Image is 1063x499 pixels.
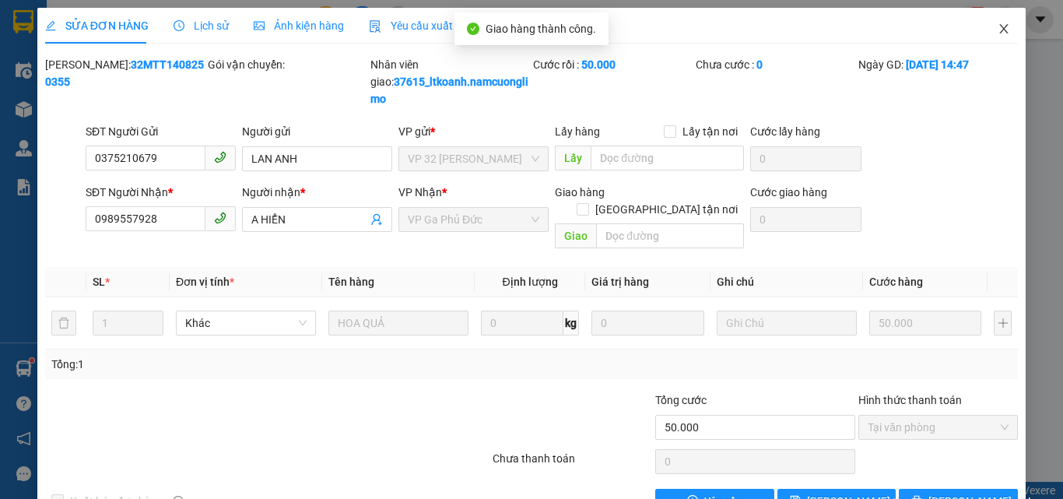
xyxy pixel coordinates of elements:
[596,223,744,248] input: Dọc đường
[533,56,693,73] div: Cước rồi :
[214,212,226,224] span: phone
[710,267,863,297] th: Ghi chú
[328,276,374,288] span: Tên hàng
[486,23,596,35] span: Giao hàng thành công.
[756,58,763,71] b: 0
[208,56,367,73] div: Gói vận chuyển:
[51,356,412,373] div: Tổng: 1
[750,146,861,171] input: Cước lấy hàng
[555,125,600,138] span: Lấy hàng
[328,311,468,336] input: VD: Bàn, Ghế
[369,19,533,32] span: Yêu cầu xuất hóa đơn điện tử
[750,207,861,232] input: Cước giao hàng
[242,123,392,140] div: Người gửi
[254,20,265,31] span: picture
[869,311,981,336] input: 0
[174,19,229,32] span: Lịch sử
[408,147,539,170] span: VP 32 Mạc Thái Tổ
[174,20,184,31] span: clock-circle
[467,23,479,35] span: check-circle
[717,311,857,336] input: Ghi Chú
[589,201,744,218] span: [GEOGRAPHIC_DATA] tận nơi
[563,311,579,336] span: kg
[906,58,969,71] b: [DATE] 14:47
[676,123,744,140] span: Lấy tận nơi
[370,213,383,226] span: user-add
[591,276,649,288] span: Giá trị hàng
[581,58,616,71] b: 50.000
[242,184,392,201] div: Người nhận
[214,151,226,163] span: phone
[254,19,344,32] span: Ảnh kiện hàng
[491,450,654,477] div: Chưa thanh toán
[868,416,1009,439] span: Tại văn phòng
[994,311,1012,336] button: plus
[93,276,105,288] span: SL
[750,125,820,138] label: Cước lấy hàng
[655,394,707,406] span: Tổng cước
[869,276,923,288] span: Cước hàng
[370,56,530,107] div: Nhân viên giao:
[398,123,549,140] div: VP gửi
[370,76,528,105] b: 37615_ltkoanh.namcuonglimo
[555,223,596,248] span: Giao
[982,8,1026,51] button: Close
[858,394,962,406] label: Hình thức thanh toán
[555,146,591,170] span: Lấy
[45,56,205,90] div: [PERSON_NAME]:
[998,23,1010,35] span: close
[86,184,236,201] div: SĐT Người Nhận
[45,20,56,31] span: edit
[591,311,703,336] input: 0
[696,56,855,73] div: Chưa cước :
[750,186,827,199] label: Cước giao hàng
[185,311,307,335] span: Khác
[369,20,381,33] img: icon
[408,208,539,231] span: VP Ga Phủ Đức
[591,146,744,170] input: Dọc đường
[51,311,76,336] button: delete
[398,186,442,199] span: VP Nhận
[176,276,234,288] span: Đơn vị tính
[45,19,149,32] span: SỬA ĐƠN HÀNG
[555,186,605,199] span: Giao hàng
[86,123,236,140] div: SĐT Người Gửi
[858,56,1018,73] div: Ngày GD:
[502,276,557,288] span: Định lượng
